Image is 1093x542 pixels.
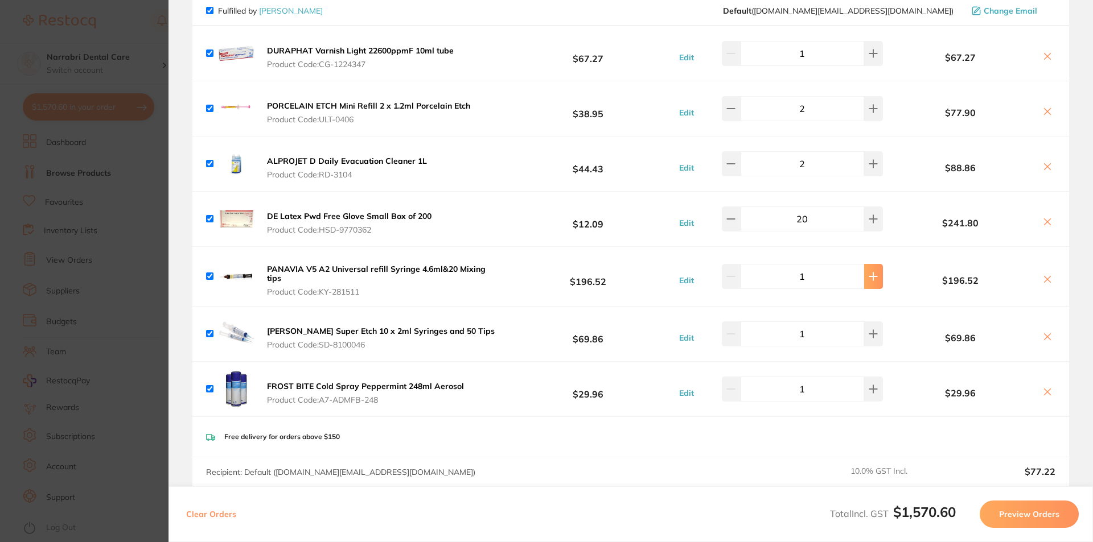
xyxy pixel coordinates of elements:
img: emJjYXpjcA [218,90,254,127]
button: Edit [676,163,697,173]
span: Product Code: A7-ADMFB-248 [267,395,464,404]
button: Edit [676,218,697,228]
span: Product Code: SD-8100046 [267,340,495,349]
span: 10.0 % GST Incl. [850,466,948,491]
b: PANAVIA V5 A2 Universal refill Syringe 4.6ml&20 Mixing tips [267,264,486,283]
img: ZG55MnU4dA [218,371,254,407]
b: $29.96 [503,379,673,400]
button: Edit [676,107,697,118]
span: Product Code: RD-3104 [267,170,427,179]
button: Edit [676,275,697,286]
b: $44.43 [503,153,673,174]
b: Default [723,6,751,16]
b: $196.52 [503,266,673,287]
b: $29.96 [886,388,1035,398]
button: Change Email [968,6,1055,16]
img: MmE3Z25ieA [218,258,254,295]
b: $12.09 [503,208,673,229]
span: Product Code: HSD-9770362 [267,225,432,234]
b: $69.86 [886,333,1035,343]
img: dmY1aDdrdQ [218,201,254,237]
b: PORCELAIN ETCH Mini Refill 2 x 1.2ml Porcelain Etch [267,101,470,111]
output: $77.22 [958,466,1055,491]
span: Product Code: KY-281511 [267,287,500,296]
button: DURAPHAT Varnish Light 22600ppmF 10ml tube Product Code:CG-1224347 [264,45,457,69]
b: $38.95 [503,98,673,119]
img: c2V1YjJ2bg [218,35,254,72]
b: DE Latex Pwd Free Glove Small Box of 200 [267,211,432,221]
b: $67.27 [886,52,1035,63]
a: [PERSON_NAME] [259,6,323,16]
b: $88.86 [886,163,1035,173]
button: PANAVIA V5 A2 Universal refill Syringe 4.6ml&20 Mixing tips Product Code:KY-281511 [264,264,503,297]
button: Preview Orders [980,500,1079,528]
span: Recipient: Default ( [DOMAIN_NAME][EMAIL_ADDRESS][DOMAIN_NAME] ) [206,467,475,477]
p: Fulfilled by [218,6,323,15]
span: Product Code: CG-1224347 [267,60,454,69]
b: $67.27 [503,43,673,64]
span: customer.care@henryschein.com.au [723,6,954,15]
p: Free delivery for orders above $150 [224,433,340,441]
img: bmxmdmZuZg [218,316,254,352]
button: Edit [676,388,697,398]
b: [PERSON_NAME] Super Etch 10 x 2ml Syringes and 50 Tips [267,326,495,336]
b: $77.90 [886,107,1035,118]
button: ALPROJET D Daily Evacuation Cleaner 1L Product Code:RD-3104 [264,156,430,180]
button: DE Latex Pwd Free Glove Small Box of 200 Product Code:HSD-9770362 [264,211,435,235]
button: Edit [676,52,697,63]
b: $196.52 [886,275,1035,286]
span: Total Incl. GST [830,508,956,519]
button: [PERSON_NAME] Super Etch 10 x 2ml Syringes and 50 Tips Product Code:SD-8100046 [264,326,498,350]
button: Edit [676,333,697,343]
span: Change Email [984,6,1037,15]
b: DURAPHAT Varnish Light 22600ppmF 10ml tube [267,45,454,56]
button: Clear Orders [183,500,240,528]
b: $69.86 [503,324,673,345]
span: Product Code: ULT-0406 [267,115,470,124]
button: PORCELAIN ETCH Mini Refill 2 x 1.2ml Porcelain Etch Product Code:ULT-0406 [264,101,474,125]
img: Mm1sMHZxbA [218,146,254,182]
b: FROST BITE Cold Spray Peppermint 248ml Aerosol [267,381,464,391]
b: $241.80 [886,218,1035,228]
button: FROST BITE Cold Spray Peppermint 248ml Aerosol Product Code:A7-ADMFB-248 [264,381,467,405]
b: ALPROJET D Daily Evacuation Cleaner 1L [267,156,427,166]
b: $1,570.60 [893,503,956,520]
